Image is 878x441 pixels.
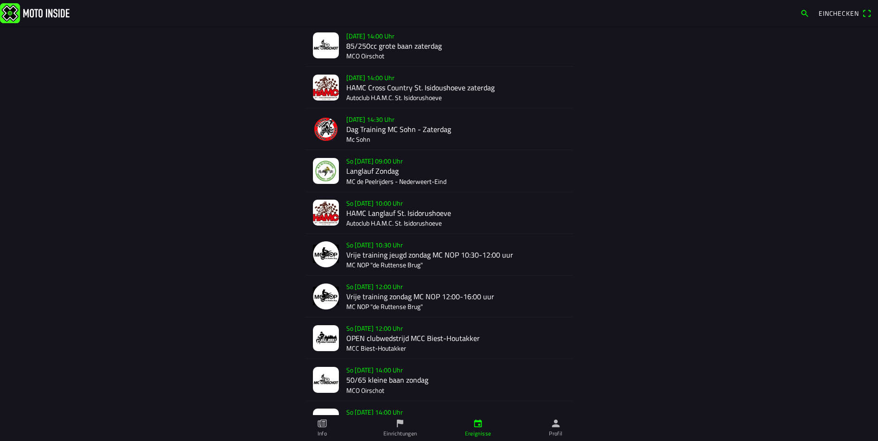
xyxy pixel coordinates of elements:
[305,150,573,192] a: So [DATE] 09:00 UhrLanglauf ZondagMC de Peelrijders - Nederweert-Eind
[819,8,859,18] span: Einchecken
[549,429,562,438] ion-label: Profil
[313,409,339,435] img: JT2P4gUkBEKfKigS626MEXI6uGRrt3lwUZYFuGGD.jpg
[313,116,339,142] img: sfRBxcGZmvZ0K6QUyq9TbY0sbKJYVDoKWVN9jkDZ.png
[551,418,561,428] ion-icon: Person
[313,367,339,393] img: kBWFtINUdTY7FR1hQEwuXY2kfIHGPZ4Us2ZMU7Vq.jpg
[814,5,876,21] a: EincheckenQR-Scanner
[305,25,573,67] a: [DATE] 14:00 Uhr85/250cc grote baan zaterdagMCO Oirschot
[383,429,417,438] ion-label: Einrichtungen
[305,276,573,317] a: So [DATE] 12:00 UhrVrije training zondag MC NOP 12:00-16:00 uurMC NOP "de Ruttense Brug"
[318,429,327,438] ion-label: Info
[305,359,573,401] a: So [DATE] 14:00 Uhr50/65 kleine baan zondagMCO Oirschot
[305,108,573,150] a: [DATE] 14:30 UhrDag Training MC Sohn - ZaterdagMc Sohn
[317,418,327,428] ion-icon: Papier
[313,158,339,184] img: 9BaJ6JzUtSskXF0wpA0g5sW6VKDwpHNSP56K10Zi.jpg
[395,418,405,428] ion-icon: Flagge
[305,192,573,234] a: So [DATE] 10:00 UhrHAMC Langlauf St. IsidorushoeveAutoclub H.A.M.C. St. Isidorushoeve
[313,325,339,351] img: E2dVyu7dtejK0t1u8aJN3oMo4Aja8ie9wXGVM50A.jpg
[313,283,339,309] img: NjdwpvkGicnr6oC83998ZTDUeXJJ29cK9cmzxz8K.png
[305,67,573,108] a: [DATE] 14:00 UhrHAMC Cross Country St. Isidoushoeve zaterdagAutoclub H.A.M.C. St. Isidorushoeve
[305,234,573,276] a: So [DATE] 10:30 UhrVrije training jeugd zondag MC NOP 10:30-12:00 uurMC NOP "de Ruttense Brug"
[313,200,339,226] img: EvUvFkHRCjUaanpzsrlNBQ29kRy5JbMqXp5WfhK8.jpeg
[795,5,814,21] a: suchen
[465,429,491,438] ion-label: Ereignisse
[313,75,339,101] img: IfAby9mKD8ktyPe5hoHROIXONCLjirIdTKIgzdDA.jpg
[313,241,339,267] img: NjdwpvkGicnr6oC83998ZTDUeXJJ29cK9cmzxz8K.png
[473,418,483,428] ion-icon: Kalender
[313,32,339,58] img: SfzSeh9oCkTX9MR1RO8oSDbySvpUiWcHEjxqpivX.jpg
[305,317,573,359] a: So [DATE] 12:00 UhrOPEN clubwedstrijd MCC Biest-HoutakkerMCC Biest-Houtakker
